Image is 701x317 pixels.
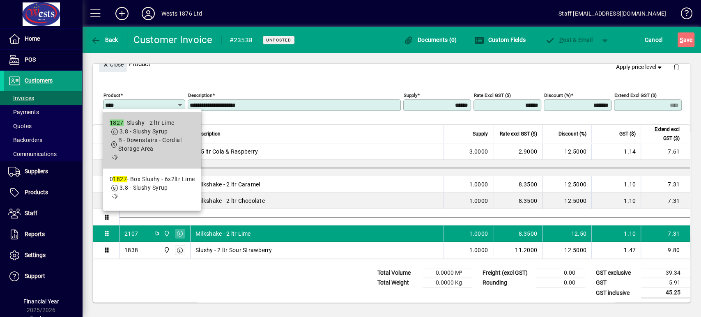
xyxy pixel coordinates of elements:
td: 7.61 [641,143,690,160]
span: Invoices [8,95,34,101]
button: Post & Email [541,32,597,47]
div: 2.9000 [498,147,537,156]
span: Description [195,129,221,138]
div: 8.3500 [498,230,537,238]
mat-option: 01827 - Box Slushy - 6x2ltr Lime [103,168,202,207]
span: Custom Fields [474,37,526,43]
span: Settings [25,252,46,258]
mat-label: Product [103,92,120,98]
td: 39.34 [641,268,690,278]
div: 8.3500 [498,180,537,188]
span: Close [102,58,124,71]
span: Backorders [8,137,42,143]
a: POS [4,50,82,70]
div: 0 - Box Slushy - 6x2ltr Lime [110,175,195,184]
td: GST [592,278,641,288]
span: Home [25,35,40,42]
div: Customer Invoice [133,33,213,46]
a: Knowledge Base [674,2,691,28]
app-page-header-button: Back [82,32,127,47]
td: 7.31 [641,193,690,209]
button: Save [678,32,694,47]
td: 0.00 [536,278,585,288]
app-page-header-button: Delete [667,63,686,71]
span: Financial Year [23,298,59,305]
a: Products [4,182,82,203]
td: 1.14 [591,143,641,160]
td: 7.31 [641,176,690,193]
span: Supply [473,129,488,138]
mat-label: Rate excl GST ($) [474,92,511,98]
mat-label: Description [188,92,212,98]
div: 1838 [124,246,138,254]
td: 1.10 [591,193,641,209]
mat-option: 1827 - Slushy - 2 ltr Lime [103,112,202,168]
td: 12.5000 [542,242,591,258]
span: Unposted [266,37,291,43]
span: 1.5 ltr Cola & Raspberry [195,147,258,156]
span: Milkshake - 2 ltr Lime [195,230,251,238]
span: Support [25,273,45,279]
div: 8.3500 [498,197,537,205]
button: Apply price level [613,60,667,75]
span: Suppliers [25,168,48,175]
em: 1827 [113,176,127,182]
button: Cancel [643,32,665,47]
td: 12.50 [542,225,591,242]
span: Quotes [8,123,32,129]
a: Staff [4,203,82,224]
td: 45.25 [641,288,690,298]
td: 12.5000 [542,193,591,209]
span: Cancel [645,33,663,46]
td: 12.5000 [542,176,591,193]
button: Back [89,32,120,47]
td: 12.5000 [542,143,591,160]
span: P [559,37,563,43]
td: 5.91 [641,278,690,288]
button: Delete [667,57,686,77]
td: GST inclusive [592,288,641,298]
a: Quotes [4,119,82,133]
span: B - Downstairs - Cordial Storage Area [118,137,182,152]
a: Backorders [4,133,82,147]
span: Milkshake - 2 ltr Chocolate [195,197,265,205]
div: 2107 [124,230,138,238]
td: GST exclusive [592,268,641,278]
span: ost & Email [545,37,593,43]
td: Total Volume [373,268,423,278]
a: Invoices [4,91,82,105]
a: Home [4,29,82,49]
mat-label: Discount (%) [544,92,571,98]
span: POS [25,56,36,63]
span: S [680,37,683,43]
span: Reports [25,231,45,237]
em: 1827 [110,119,124,126]
span: Apply price level [616,63,664,71]
span: 3.8 - Slushy Syrup [120,184,168,191]
button: Documents (0) [402,32,459,47]
mat-label: Supply [404,92,417,98]
span: 1.0000 [469,180,488,188]
div: Product [93,49,690,79]
span: 1.0000 [469,246,488,254]
td: 0.0000 M³ [423,268,472,278]
span: Documents (0) [404,37,457,43]
span: Rate excl GST ($) [500,129,537,138]
div: 11.2000 [498,246,537,254]
button: Custom Fields [472,32,528,47]
td: Rounding [478,278,536,288]
span: Discount (%) [559,129,586,138]
span: Slushy - 2 ltr Sour Strawberry [195,246,272,254]
div: #23538 [230,34,253,47]
a: Suppliers [4,161,82,182]
td: Freight (excl GST) [478,268,536,278]
td: Total Weight [373,278,423,288]
a: Settings [4,245,82,266]
a: Communications [4,147,82,161]
a: Support [4,266,82,287]
td: 1.47 [591,242,641,258]
button: Close [99,57,127,72]
span: Staff [25,210,37,216]
span: Customers [25,77,53,84]
span: 3.8 - Slushy Syrup [120,128,168,135]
